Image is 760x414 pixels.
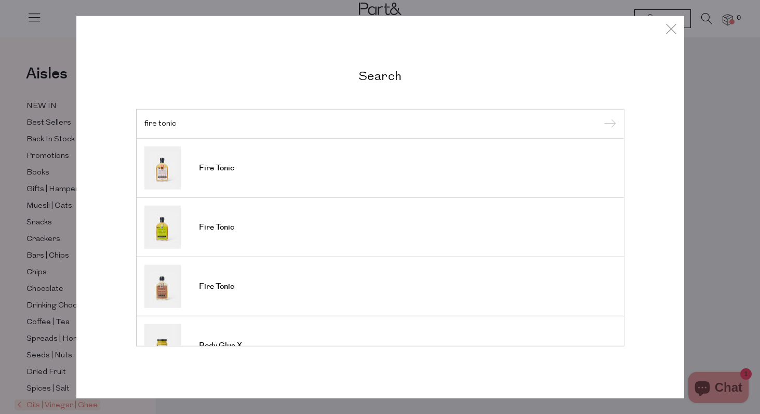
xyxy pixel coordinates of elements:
[144,265,616,308] a: Fire Tonic
[144,324,181,367] img: Body Glue X
[136,68,624,83] h2: Search
[199,341,242,351] span: Body Glue X
[144,265,181,308] img: Fire Tonic
[144,119,616,127] input: Search
[144,146,616,190] a: Fire Tonic
[144,206,616,249] a: Fire Tonic
[144,324,616,367] a: Body Glue X
[144,146,181,190] img: Fire Tonic
[199,282,234,292] span: Fire Tonic
[199,222,234,233] span: Fire Tonic
[144,206,181,249] img: Fire Tonic
[199,163,234,173] span: Fire Tonic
